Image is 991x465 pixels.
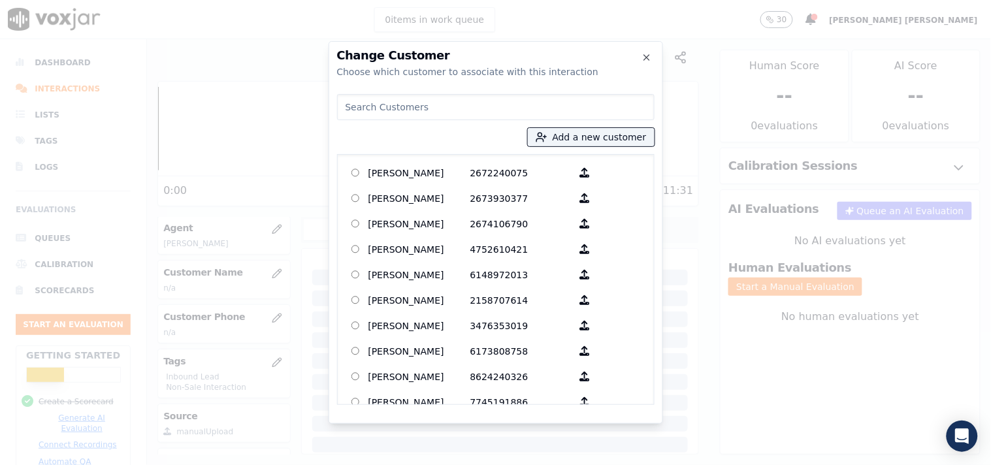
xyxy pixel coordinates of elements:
[368,392,470,412] p: [PERSON_NAME]
[572,392,598,412] button: [PERSON_NAME] 7745191886
[470,239,572,259] p: 4752610421
[947,421,978,452] div: Open Intercom Messenger
[351,347,360,355] input: [PERSON_NAME] 6173808758
[470,341,572,361] p: 6173808758
[368,163,470,183] p: [PERSON_NAME]
[368,290,470,310] p: [PERSON_NAME]
[337,65,655,78] div: Choose which customer to associate with this interaction
[368,341,470,361] p: [PERSON_NAME]
[572,315,598,336] button: [PERSON_NAME] 3476353019
[572,366,598,387] button: [PERSON_NAME] 8624240326
[351,321,360,330] input: [PERSON_NAME] 3476353019
[572,239,598,259] button: [PERSON_NAME] 4752610421
[470,163,572,183] p: 2672240075
[351,168,360,177] input: [PERSON_NAME] 2672240075
[572,290,598,310] button: [PERSON_NAME] 2158707614
[351,398,360,406] input: [PERSON_NAME] 7745191886
[337,94,655,120] input: Search Customers
[368,214,470,234] p: [PERSON_NAME]
[470,315,572,336] p: 3476353019
[572,341,598,361] button: [PERSON_NAME] 6173808758
[351,270,360,279] input: [PERSON_NAME] 6148972013
[337,50,655,61] h2: Change Customer
[470,214,572,234] p: 2674106790
[368,239,470,259] p: [PERSON_NAME]
[470,392,572,412] p: 7745191886
[470,188,572,208] p: 2673930377
[528,128,655,146] button: Add a new customer
[572,188,598,208] button: [PERSON_NAME] 2673930377
[351,296,360,304] input: [PERSON_NAME] 2158707614
[368,366,470,387] p: [PERSON_NAME]
[572,265,598,285] button: [PERSON_NAME] 6148972013
[572,214,598,234] button: [PERSON_NAME] 2674106790
[368,188,470,208] p: [PERSON_NAME]
[351,219,360,228] input: [PERSON_NAME] 2674106790
[572,163,598,183] button: [PERSON_NAME] 2672240075
[351,372,360,381] input: [PERSON_NAME] 8624240326
[470,290,572,310] p: 2158707614
[368,315,470,336] p: [PERSON_NAME]
[351,194,360,202] input: [PERSON_NAME] 2673930377
[470,265,572,285] p: 6148972013
[470,366,572,387] p: 8624240326
[351,245,360,253] input: [PERSON_NAME] 4752610421
[368,265,470,285] p: [PERSON_NAME]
